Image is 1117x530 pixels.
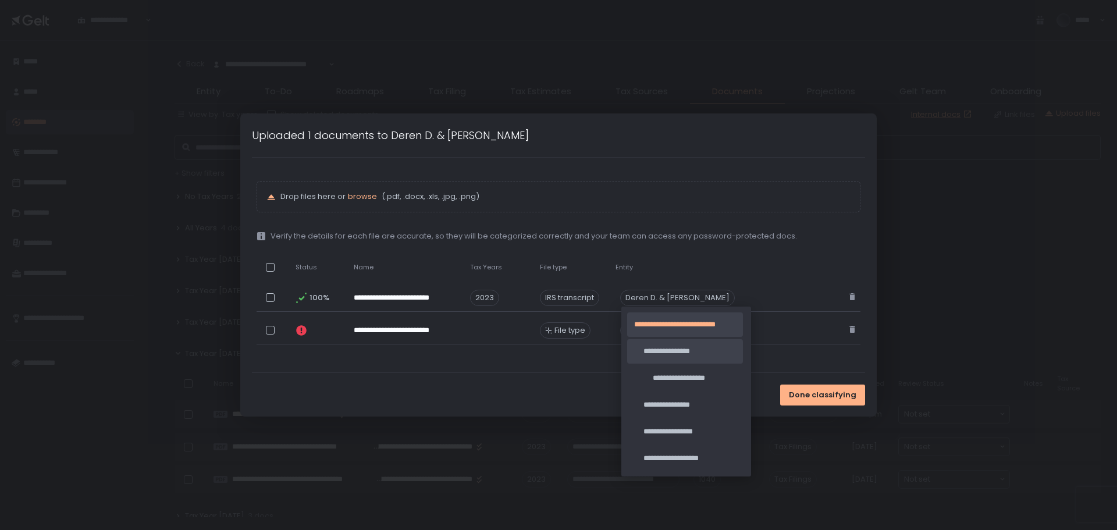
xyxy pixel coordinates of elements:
[271,231,797,241] span: Verify the details for each file are accurate, so they will be categorized correctly and your tea...
[540,290,599,306] div: IRS transcript
[620,290,735,306] div: Deren D. & [PERSON_NAME]
[379,191,479,202] span: (.pdf, .docx, .xls, .jpg, .png)
[540,263,567,272] span: File type
[470,290,499,306] span: 2023
[280,191,851,202] p: Drop files here or
[554,325,585,336] span: File type
[620,322,735,339] div: Deren D. & [PERSON_NAME]
[470,263,502,272] span: Tax Years
[354,263,373,272] span: Name
[296,263,317,272] span: Status
[780,385,865,405] button: Done classifying
[310,293,328,303] span: 100%
[252,127,529,143] h1: Uploaded 1 documents to Deren D. & [PERSON_NAME]
[789,390,856,400] span: Done classifying
[348,191,377,202] button: browse
[616,263,633,272] span: Entity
